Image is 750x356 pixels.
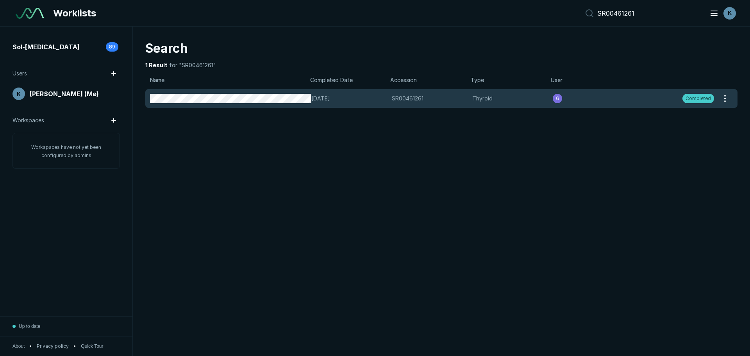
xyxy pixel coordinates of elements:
[16,8,44,19] img: See-Mode Logo
[11,86,121,102] a: avatar-name[PERSON_NAME] (Me)
[109,43,115,50] span: 89
[29,343,32,350] span: •
[81,343,103,350] button: Quick Tour
[145,62,168,68] strong: 1 Result
[19,323,40,330] span: Up to date
[705,5,737,21] button: avatar-name
[53,6,96,20] span: Worklists
[37,343,69,350] a: Privacy policy
[73,343,76,350] span: •
[31,144,101,158] span: Workspaces have not yet been configured by admins
[728,9,732,17] span: K
[723,7,736,20] div: avatar-name
[686,95,711,102] span: Completed
[12,5,47,22] a: See-Mode Logo
[12,69,27,78] span: Users
[12,116,44,125] span: Workspaces
[11,39,121,55] a: Sol-[MEDICAL_DATA]89
[169,62,216,68] span: for "SR00461261"
[392,94,423,103] span: SR00461261
[472,94,548,103] span: Thyroid
[106,42,118,52] div: 89
[150,76,164,84] span: Name
[12,343,25,350] button: About
[597,9,700,17] input: Search accession id…
[30,89,99,98] span: [PERSON_NAME] (Me)
[553,94,562,103] div: avatar-name
[390,76,417,84] span: Accession
[682,94,714,103] div: Completed
[310,76,353,84] span: Completed Date
[12,42,80,52] span: Sol-[MEDICAL_DATA]
[551,76,562,84] span: User
[17,90,21,98] span: K
[471,76,484,84] span: Type
[12,88,25,100] div: avatar-name
[12,317,40,336] button: Up to date
[145,39,188,58] span: Search
[311,94,387,103] span: [DATE]
[556,95,559,102] span: G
